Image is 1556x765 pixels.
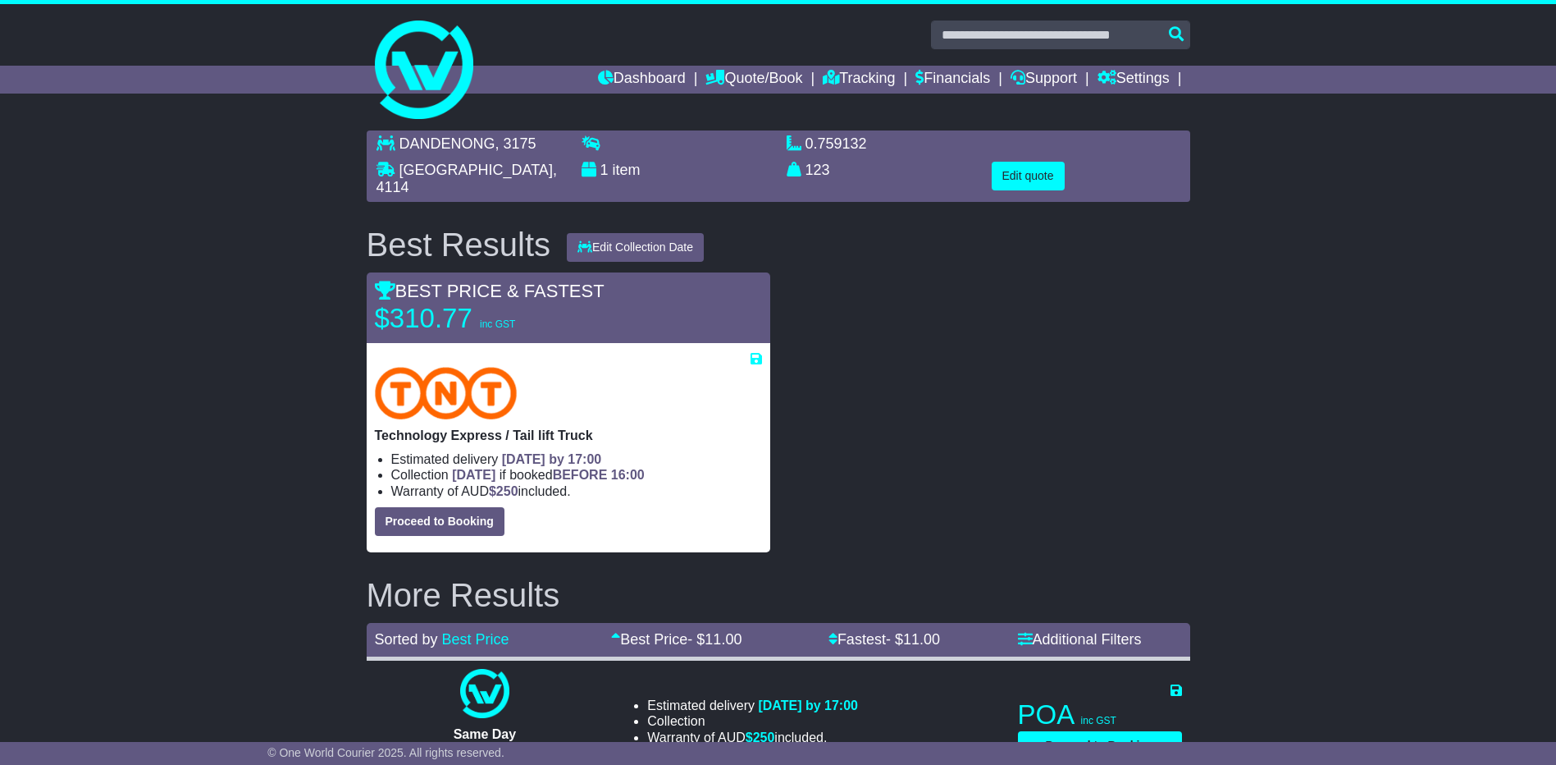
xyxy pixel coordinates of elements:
[1018,731,1182,760] button: Proceed to Booking
[753,731,775,744] span: 250
[391,483,762,499] li: Warranty of AUD included.
[399,135,495,152] span: DANDENONG
[375,507,504,536] button: Proceed to Booking
[367,577,1190,613] h2: More Results
[805,162,830,178] span: 123
[495,135,536,152] span: , 3175
[1018,699,1182,731] p: POA
[647,698,858,713] li: Estimated delivery
[598,66,686,94] a: Dashboard
[553,468,608,482] span: BEFORE
[502,452,602,466] span: [DATE] by 17:00
[611,631,741,648] a: Best Price- $11.00
[399,162,553,178] span: [GEOGRAPHIC_DATA]
[823,66,895,94] a: Tracking
[567,233,704,262] button: Edit Collection Date
[915,66,990,94] a: Financials
[452,468,644,482] span: if booked
[805,135,867,152] span: 0.759132
[375,428,762,443] p: Technology Express / Tail lift Truck
[1097,66,1170,94] a: Settings
[489,484,518,498] span: $
[375,302,580,335] p: $310.77
[375,367,518,419] img: TNT Domestic: Technology Express / Tail lift Truck
[1011,66,1077,94] a: Support
[903,631,940,648] span: 11.00
[375,631,438,648] span: Sorted by
[358,227,559,263] div: Best Results
[442,631,509,648] a: Best Price
[705,631,741,648] span: 11.00
[376,162,557,196] span: , 4114
[647,713,858,729] li: Collection
[705,66,802,94] a: Quote/Book
[613,162,641,178] span: item
[1018,631,1142,648] a: Additional Filters
[1081,715,1116,726] span: inc GST
[746,731,775,744] span: $
[375,281,605,301] span: BEST PRICE & FASTEST
[992,162,1065,190] button: Edit quote
[600,162,609,178] span: 1
[647,730,858,745] li: Warranty of AUD included.
[391,467,762,483] li: Collection
[480,318,515,330] span: inc GST
[758,699,858,712] span: [DATE] by 17:00
[687,631,741,648] span: - $
[391,451,762,467] li: Estimated delivery
[460,669,509,718] img: One World Courier: Same Day Nationwide(quotes take 0.5-1 hour)
[828,631,940,648] a: Fastest- $11.00
[267,746,504,759] span: © One World Courier 2025. All rights reserved.
[496,484,518,498] span: 250
[886,631,940,648] span: - $
[611,468,645,482] span: 16:00
[452,468,495,482] span: [DATE]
